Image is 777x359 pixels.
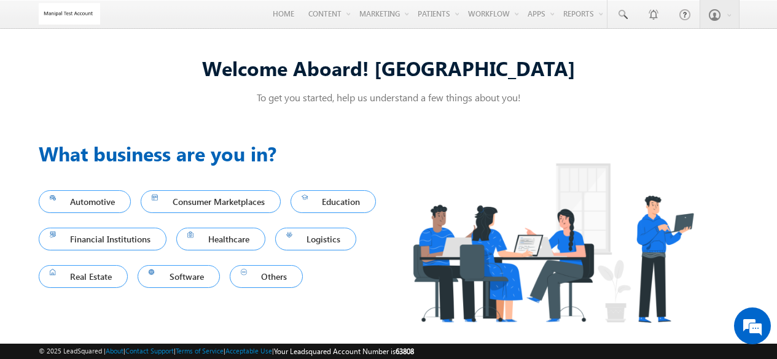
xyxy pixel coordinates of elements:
[39,345,414,357] span: © 2025 LeadSquared | | | | |
[225,347,272,355] a: Acceptable Use
[176,347,224,355] a: Terms of Service
[302,193,365,210] span: Education
[286,231,346,247] span: Logistics
[39,3,100,25] img: Custom Logo
[50,231,156,247] span: Financial Institutions
[149,268,209,285] span: Software
[50,268,117,285] span: Real Estate
[39,55,739,81] div: Welcome Aboard! [GEOGRAPHIC_DATA]
[106,347,123,355] a: About
[39,91,739,104] p: To get you started, help us understand a few things about you!
[274,347,414,356] span: Your Leadsquared Account Number is
[396,347,414,356] span: 63808
[152,193,270,210] span: Consumer Marketplaces
[50,193,120,210] span: Automotive
[39,139,389,168] h3: What business are you in?
[125,347,174,355] a: Contact Support
[187,231,254,247] span: Healthcare
[241,268,292,285] span: Others
[389,139,717,347] img: Industry.png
